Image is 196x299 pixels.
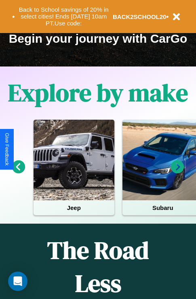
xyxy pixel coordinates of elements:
button: Back to School savings of 20% in select cities! Ends [DATE] 10am PT.Use code: [15,4,113,29]
h4: Jeep [34,200,114,215]
div: Give Feedback [4,133,10,166]
div: Open Intercom Messenger [8,272,27,291]
b: BACK2SCHOOL20 [113,13,166,20]
h1: Explore by make [8,76,188,109]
